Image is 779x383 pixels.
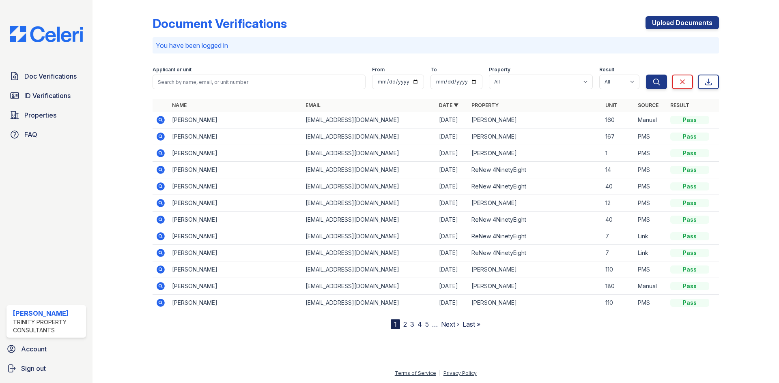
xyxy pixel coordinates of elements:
[6,68,86,84] a: Doc Verifications
[602,145,635,162] td: 1
[169,295,302,311] td: [PERSON_NAME]
[3,26,89,42] img: CE_Logo_Blue-a8612792a0a2168367f1c8372b55b34899dd931a85d93a1a3d3e32e68fde9ad4.png
[169,261,302,278] td: [PERSON_NAME]
[436,145,468,162] td: [DATE]
[602,212,635,228] td: 40
[670,133,709,141] div: Pass
[635,128,667,145] td: PMS
[302,162,436,178] td: [EMAIL_ADDRESS][DOMAIN_NAME]
[153,66,192,73] label: Applicant or unit
[302,112,436,128] td: [EMAIL_ADDRESS][DOMAIN_NAME]
[302,145,436,162] td: [EMAIL_ADDRESS][DOMAIN_NAME]
[468,261,602,278] td: [PERSON_NAME]
[169,195,302,212] td: [PERSON_NAME]
[602,178,635,195] td: 40
[602,278,635,295] td: 180
[670,149,709,157] div: Pass
[463,320,480,328] a: Last »
[468,195,602,212] td: [PERSON_NAME]
[468,228,602,245] td: ReNew 4NinetyEight
[670,216,709,224] div: Pass
[436,295,468,311] td: [DATE]
[602,245,635,261] td: 7
[635,245,667,261] td: Link
[24,130,37,139] span: FAQ
[635,195,667,212] td: PMS
[670,182,709,190] div: Pass
[670,232,709,240] div: Pass
[471,102,499,108] a: Property
[439,102,458,108] a: Date ▼
[635,112,667,128] td: Manual
[302,295,436,311] td: [EMAIL_ADDRESS][DOMAIN_NAME]
[489,66,510,73] label: Property
[468,212,602,228] td: ReNew 4NinetyEight
[302,128,436,145] td: [EMAIL_ADDRESS][DOMAIN_NAME]
[169,178,302,195] td: [PERSON_NAME]
[6,88,86,104] a: ID Verifications
[670,265,709,274] div: Pass
[169,212,302,228] td: [PERSON_NAME]
[391,319,400,329] div: 1
[302,212,436,228] td: [EMAIL_ADDRESS][DOMAIN_NAME]
[169,162,302,178] td: [PERSON_NAME]
[425,320,429,328] a: 5
[436,261,468,278] td: [DATE]
[441,320,459,328] a: Next ›
[443,370,477,376] a: Privacy Policy
[635,178,667,195] td: PMS
[599,66,614,73] label: Result
[670,249,709,257] div: Pass
[24,91,71,101] span: ID Verifications
[468,162,602,178] td: ReNew 4NinetyEight
[439,370,441,376] div: |
[153,75,366,89] input: Search by name, email, or unit number
[468,295,602,311] td: [PERSON_NAME]
[635,278,667,295] td: Manual
[403,320,407,328] a: 2
[436,228,468,245] td: [DATE]
[670,199,709,207] div: Pass
[635,228,667,245] td: Link
[6,126,86,143] a: FAQ
[602,195,635,212] td: 12
[169,112,302,128] td: [PERSON_NAME]
[635,295,667,311] td: PMS
[602,261,635,278] td: 110
[172,102,187,108] a: Name
[638,102,658,108] a: Source
[24,71,77,81] span: Doc Verifications
[169,278,302,295] td: [PERSON_NAME]
[432,319,438,329] span: …
[602,295,635,311] td: 110
[21,344,47,354] span: Account
[670,282,709,290] div: Pass
[602,128,635,145] td: 167
[169,145,302,162] td: [PERSON_NAME]
[670,116,709,124] div: Pass
[468,128,602,145] td: [PERSON_NAME]
[302,178,436,195] td: [EMAIL_ADDRESS][DOMAIN_NAME]
[670,299,709,307] div: Pass
[436,178,468,195] td: [DATE]
[670,166,709,174] div: Pass
[436,212,468,228] td: [DATE]
[468,178,602,195] td: ReNew 4NinetyEight
[436,112,468,128] td: [DATE]
[13,308,83,318] div: [PERSON_NAME]
[602,162,635,178] td: 14
[302,245,436,261] td: [EMAIL_ADDRESS][DOMAIN_NAME]
[410,320,414,328] a: 3
[605,102,618,108] a: Unit
[153,16,287,31] div: Document Verifications
[302,261,436,278] td: [EMAIL_ADDRESS][DOMAIN_NAME]
[169,228,302,245] td: [PERSON_NAME]
[602,112,635,128] td: 160
[169,245,302,261] td: [PERSON_NAME]
[302,195,436,212] td: [EMAIL_ADDRESS][DOMAIN_NAME]
[430,66,437,73] label: To
[3,360,89,377] a: Sign out
[635,145,667,162] td: PMS
[417,320,422,328] a: 4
